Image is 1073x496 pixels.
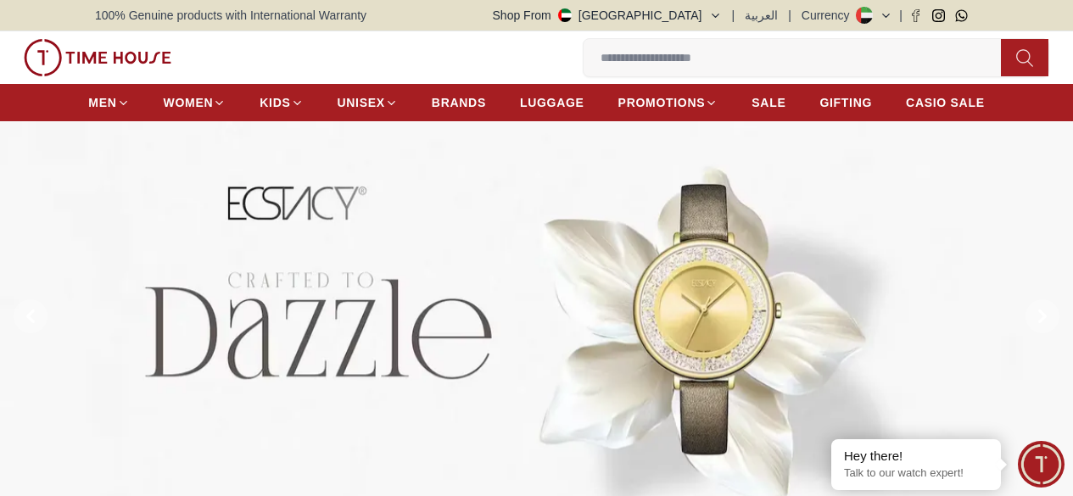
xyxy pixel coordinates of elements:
[906,87,985,118] a: CASIO SALE
[164,94,214,111] span: WOMEN
[88,94,116,111] span: MEN
[752,87,785,118] a: SALE
[618,87,718,118] a: PROMOTIONS
[819,87,872,118] a: GIFTING
[520,94,584,111] span: LUGGAGE
[909,9,922,22] a: Facebook
[260,87,303,118] a: KIDS
[752,94,785,111] span: SALE
[520,87,584,118] a: LUGGAGE
[24,39,171,76] img: ...
[88,87,129,118] a: MEN
[906,94,985,111] span: CASIO SALE
[493,7,722,24] button: Shop From[GEOGRAPHIC_DATA]
[558,8,572,22] img: United Arab Emirates
[802,7,857,24] div: Currency
[95,7,366,24] span: 100% Genuine products with International Warranty
[819,94,872,111] span: GIFTING
[899,7,903,24] span: |
[788,7,791,24] span: |
[1018,441,1065,488] div: Chat Widget
[618,94,706,111] span: PROMOTIONS
[338,87,398,118] a: UNISEX
[844,448,988,465] div: Hey there!
[932,9,945,22] a: Instagram
[260,94,290,111] span: KIDS
[432,87,486,118] a: BRANDS
[844,466,988,481] p: Talk to our watch expert!
[432,94,486,111] span: BRANDS
[732,7,735,24] span: |
[164,87,226,118] a: WOMEN
[955,9,968,22] a: Whatsapp
[745,7,778,24] button: العربية
[338,94,385,111] span: UNISEX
